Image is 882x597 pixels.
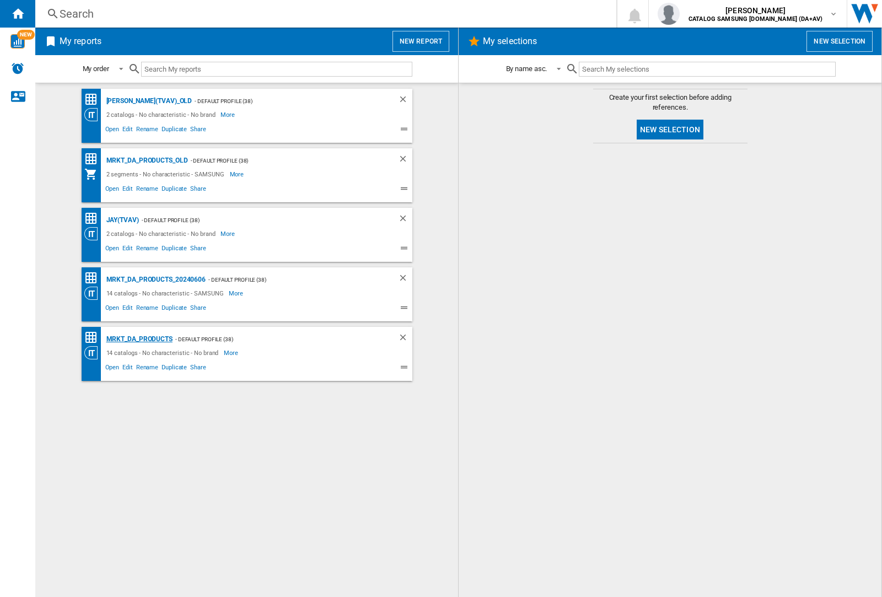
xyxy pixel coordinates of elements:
[135,303,160,316] span: Rename
[84,152,104,166] div: Price Matrix
[135,184,160,197] span: Rename
[83,64,109,73] div: My order
[84,168,104,181] div: My Assortment
[806,31,873,52] button: New selection
[224,346,240,359] span: More
[658,3,680,25] img: profile.jpg
[121,362,135,375] span: Edit
[121,184,135,197] span: Edit
[10,34,25,49] img: wise-card.svg
[160,184,189,197] span: Duplicate
[84,108,104,121] div: Category View
[229,287,245,300] span: More
[637,120,703,139] button: New selection
[689,15,822,23] b: CATALOG SAMSUNG [DOMAIN_NAME] (DA+AV)
[104,108,221,121] div: 2 catalogs - No characteristic - No brand
[104,94,192,108] div: [PERSON_NAME](TVAV)_old
[104,227,221,240] div: 2 catalogs - No characteristic - No brand
[84,331,104,345] div: Price Matrix
[160,303,189,316] span: Duplicate
[121,303,135,316] span: Edit
[398,94,412,108] div: Delete
[189,362,208,375] span: Share
[84,346,104,359] div: Category View
[104,243,121,256] span: Open
[220,108,236,121] span: More
[189,243,208,256] span: Share
[121,243,135,256] span: Edit
[104,168,230,181] div: 2 segments - No characteristic - SAMSUNG
[121,124,135,137] span: Edit
[189,303,208,316] span: Share
[481,31,539,52] h2: My selections
[192,94,375,108] div: - Default profile (38)
[398,213,412,227] div: Delete
[188,154,376,168] div: - Default profile (38)
[135,124,160,137] span: Rename
[84,287,104,300] div: Category View
[189,124,208,137] span: Share
[506,64,547,73] div: By name asc.
[579,62,835,77] input: Search My selections
[135,243,160,256] span: Rename
[104,332,173,346] div: MRKT_DA_PRODUCTS
[392,31,449,52] button: New report
[160,124,189,137] span: Duplicate
[398,154,412,168] div: Delete
[104,154,188,168] div: MRKT_DA_PRODUCTS_OLD
[220,227,236,240] span: More
[593,93,747,112] span: Create your first selection before adding references.
[104,303,121,316] span: Open
[104,124,121,137] span: Open
[57,31,104,52] h2: My reports
[84,227,104,240] div: Category View
[104,213,139,227] div: JAY(TVAV)
[104,346,224,359] div: 14 catalogs - No characteristic - No brand
[689,5,822,16] span: [PERSON_NAME]
[135,362,160,375] span: Rename
[104,287,229,300] div: 14 catalogs - No characteristic - SAMSUNG
[398,273,412,287] div: Delete
[11,62,24,75] img: alerts-logo.svg
[230,168,246,181] span: More
[139,213,376,227] div: - Default profile (38)
[141,62,412,77] input: Search My reports
[173,332,376,346] div: - Default profile (38)
[189,184,208,197] span: Share
[104,362,121,375] span: Open
[17,30,35,40] span: NEW
[160,243,189,256] span: Duplicate
[398,332,412,346] div: Delete
[84,93,104,106] div: Price Matrix
[160,362,189,375] span: Duplicate
[206,273,375,287] div: - Default profile (38)
[84,271,104,285] div: Price Matrix
[84,212,104,225] div: Price Matrix
[104,273,206,287] div: MRKT_DA_PRODUCTS_20240606
[60,6,588,21] div: Search
[104,184,121,197] span: Open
